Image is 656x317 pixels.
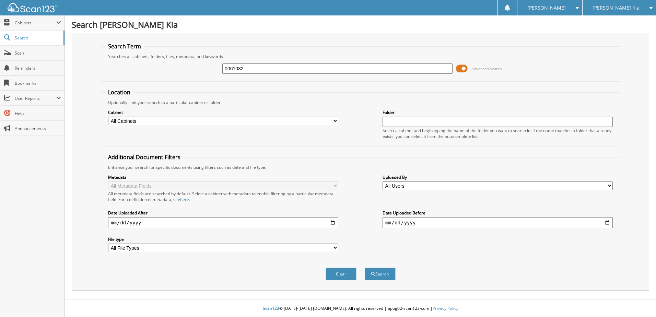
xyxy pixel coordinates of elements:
div: Enhance your search for specific documents using filters such as date and file type. [105,164,616,170]
button: Clear [326,268,356,280]
span: Announcements [15,126,61,131]
span: Cabinets [15,20,56,26]
div: Optionally limit your search to a particular cabinet or folder [105,99,616,105]
input: start [108,217,338,228]
label: Uploaded By [383,174,613,180]
label: Cabinet [108,109,338,115]
label: Folder [383,109,613,115]
a: Privacy Policy [433,305,458,311]
span: Advanced Search [471,66,502,71]
label: Metadata [108,174,338,180]
label: File type [108,236,338,242]
span: User Reports [15,95,56,101]
legend: Search Term [105,43,144,50]
div: Searches all cabinets, folders, files, metadata, and keywords [105,54,616,59]
h1: Search [PERSON_NAME] Kia [72,19,649,30]
span: Scan123 [263,305,279,311]
iframe: Chat Widget [622,284,656,317]
legend: Location [105,89,134,96]
label: Date Uploaded After [108,210,338,216]
div: All metadata fields are searched by default. Select a cabinet with metadata to enable filtering b... [108,191,338,202]
span: Help [15,110,61,116]
span: Bookmarks [15,80,61,86]
span: Scan [15,50,61,56]
a: here [180,197,189,202]
span: [PERSON_NAME] Kia [593,6,640,10]
div: Select a cabinet and begin typing the name of the folder you want to search in. If the name match... [383,128,613,139]
span: Search [15,35,60,41]
label: Date Uploaded Before [383,210,613,216]
button: Search [365,268,396,280]
input: end [383,217,613,228]
span: Reminders [15,65,61,71]
img: scan123-logo-white.svg [7,3,58,12]
div: © [DATE]-[DATE] [DOMAIN_NAME]. All rights reserved | appg02-scan123-com | [65,300,656,317]
legend: Additional Document Filters [105,153,184,161]
span: [PERSON_NAME] [527,6,566,10]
